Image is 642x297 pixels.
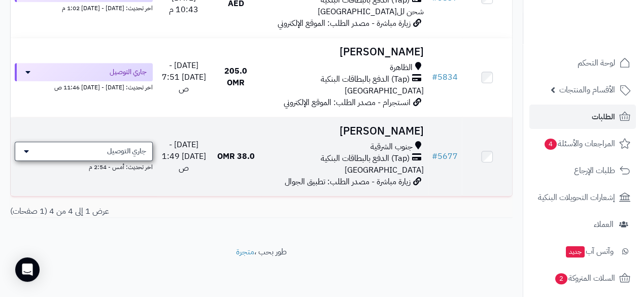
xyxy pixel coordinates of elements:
[555,273,567,284] span: 2
[529,185,636,210] a: إشعارات التحويلات البنكية
[285,176,411,188] span: زيارة مباشرة - مصدر الطلب: تطبيق الجوال
[318,6,424,18] span: شحن لل[GEOGRAPHIC_DATA]
[107,146,146,156] span: جاري التوصيل
[162,139,206,174] span: [DATE] - [DATE] 1:49 ص
[529,266,636,290] a: السلات المتروكة2
[278,17,411,29] span: زيارة مباشرة - مصدر الطلب: الموقع الإلكتروني
[265,125,424,137] h3: [PERSON_NAME]
[574,163,615,178] span: طلبات الإرجاع
[217,150,255,162] span: 38.0 OMR
[578,56,615,70] span: لوحة التحكم
[594,217,614,232] span: العملاء
[162,59,206,95] span: [DATE] - [DATE] 7:51 ص
[370,141,413,153] span: جنوب الشرقية
[529,212,636,237] a: العملاء
[573,19,632,41] img: logo-2.png
[3,206,261,217] div: عرض 1 إلى 4 من 4 (1 صفحات)
[554,271,615,285] span: السلات المتروكة
[321,153,410,164] span: (Tap) الدفع بالبطاقات البنكية
[529,239,636,263] a: وآتس آبجديد
[592,110,615,124] span: الطلبات
[284,96,411,109] span: انستجرام - مصدر الطلب: الموقع الإلكتروني
[390,62,413,74] span: الظاهرة
[432,150,437,162] span: #
[559,83,615,97] span: الأقسام والمنتجات
[538,190,615,205] span: إشعارات التحويلات البنكية
[529,131,636,156] a: المراجعات والأسئلة4
[224,65,247,89] span: 205.0 OMR
[566,246,585,257] span: جديد
[265,46,424,58] h3: [PERSON_NAME]
[110,67,147,77] span: جاري التوصيل
[15,257,40,282] div: Open Intercom Messenger
[544,138,557,150] span: 4
[529,105,636,129] a: الطلبات
[544,137,615,151] span: المراجعات والأسئلة
[345,85,424,97] span: [GEOGRAPHIC_DATA]
[236,246,254,258] a: متجرة
[345,164,424,176] span: [GEOGRAPHIC_DATA]
[321,74,410,85] span: (Tap) الدفع بالبطاقات البنكية
[565,244,614,258] span: وآتس آب
[15,2,153,13] div: اخر تحديث: [DATE] - [DATE] 1:02 م
[15,81,153,92] div: اخر تحديث: [DATE] - [DATE] 11:46 ص
[432,71,437,83] span: #
[432,71,458,83] a: #5834
[529,51,636,75] a: لوحة التحكم
[529,158,636,183] a: طلبات الإرجاع
[15,161,153,172] div: اخر تحديث: أمس - 2:54 م
[432,150,458,162] a: #5677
